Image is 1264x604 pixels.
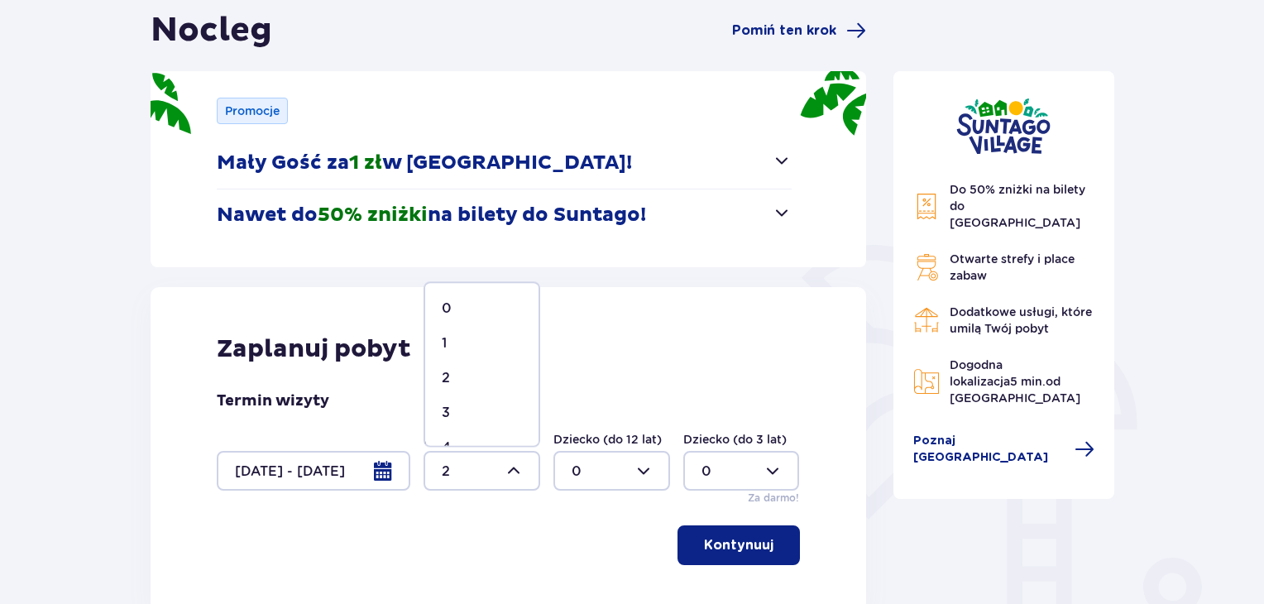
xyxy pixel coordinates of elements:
[217,151,632,175] p: Mały Gość za w [GEOGRAPHIC_DATA]!
[442,300,452,318] p: 0
[217,203,646,228] p: Nawet do na bilety do Suntago!
[913,368,940,395] img: Map Icon
[442,404,450,422] p: 3
[732,22,836,40] span: Pomiń ten krok
[318,203,428,228] span: 50% zniżki
[683,431,787,448] label: Dziecko (do 3 lat)
[349,151,382,175] span: 1 zł
[677,525,800,565] button: Kontynuuj
[217,333,411,365] p: Zaplanuj pobyt
[748,491,799,506] p: Za darmo!
[442,334,447,352] p: 1
[950,183,1085,229] span: Do 50% zniżki na bilety do [GEOGRAPHIC_DATA]
[950,305,1092,335] span: Dodatkowe usługi, które umilą Twój pobyt
[913,193,940,220] img: Discount Icon
[704,536,773,554] p: Kontynuuj
[913,433,1095,466] a: Poznaj [GEOGRAPHIC_DATA]
[217,137,792,189] button: Mały Gość za1 złw [GEOGRAPHIC_DATA]!
[1010,375,1046,388] span: 5 min.
[913,254,940,280] img: Grill Icon
[950,358,1080,405] span: Dogodna lokalizacja od [GEOGRAPHIC_DATA]
[217,189,792,241] button: Nawet do50% zniżkina bilety do Suntago!
[553,431,662,448] label: Dziecko (do 12 lat)
[151,10,272,51] h1: Nocleg
[217,391,329,411] p: Termin wizyty
[950,252,1075,282] span: Otwarte strefy i place zabaw
[913,307,940,333] img: Restaurant Icon
[442,369,450,387] p: 2
[225,103,280,119] p: Promocje
[913,433,1065,466] span: Poznaj [GEOGRAPHIC_DATA]
[442,439,451,457] p: 4
[956,98,1051,155] img: Suntago Village
[732,21,866,41] a: Pomiń ten krok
